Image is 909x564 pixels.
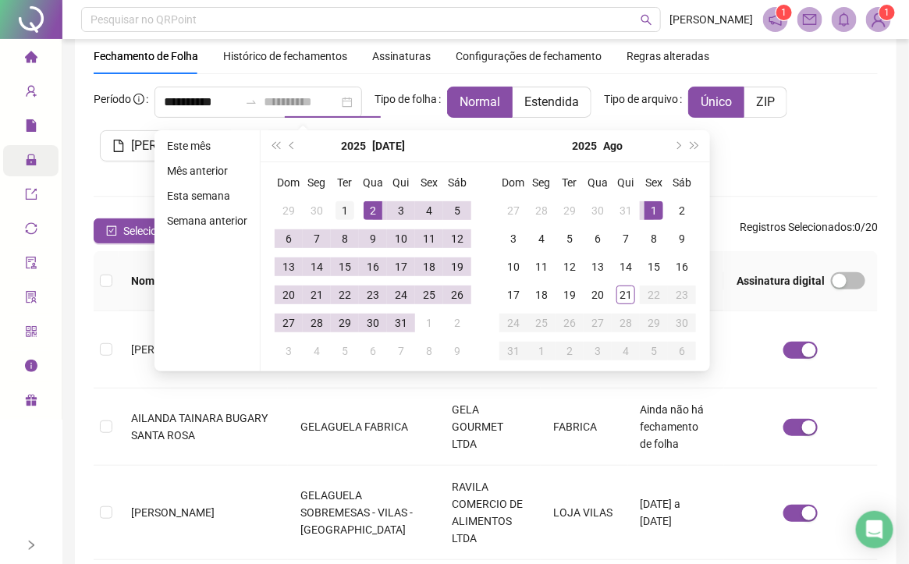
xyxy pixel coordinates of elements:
[307,201,326,220] div: 30
[616,314,635,332] div: 28
[612,337,640,365] td: 2025-09-04
[644,314,663,332] div: 29
[94,218,216,243] button: Selecionar todos
[448,342,467,360] div: 9
[303,168,331,197] th: Seg
[443,281,471,309] td: 2025-07-26
[644,257,663,276] div: 15
[26,540,37,551] span: right
[303,253,331,281] td: 2025-07-14
[336,314,354,332] div: 29
[612,197,640,225] td: 2025-07-31
[392,201,410,220] div: 3
[387,225,415,253] td: 2025-07-10
[161,186,254,205] li: Esta semana
[331,309,359,337] td: 2025-07-29
[524,94,579,109] span: Estendida
[275,281,303,309] td: 2025-07-20
[275,309,303,337] td: 2025-07-27
[279,286,298,304] div: 20
[25,147,37,178] span: lock
[420,201,439,220] div: 4
[275,197,303,225] td: 2025-06-29
[415,197,443,225] td: 2025-07-04
[541,466,627,560] td: LOJA VILAS
[131,272,263,289] span: Nome do colaborador
[644,229,663,248] div: 8
[25,181,37,212] span: export
[288,388,439,466] td: GELAGUELA FABRICA
[331,197,359,225] td: 2025-07-01
[460,94,500,109] span: Normal
[837,12,851,27] span: bell
[100,130,237,161] button: [PERSON_NAME]
[687,130,704,161] button: super-next-year
[668,225,696,253] td: 2025-08-09
[448,286,467,304] div: 26
[740,221,852,233] span: Registros Selecionados
[616,342,635,360] div: 4
[359,309,387,337] td: 2025-07-30
[668,168,696,197] th: Sáb
[556,168,584,197] th: Ter
[584,309,612,337] td: 2025-08-27
[556,309,584,337] td: 2025-08-26
[415,225,443,253] td: 2025-07-11
[336,201,354,220] div: 1
[336,342,354,360] div: 5
[307,229,326,248] div: 7
[448,257,467,276] div: 19
[387,168,415,197] th: Qui
[448,201,467,220] div: 5
[359,168,387,197] th: Qua
[415,337,443,365] td: 2025-08-08
[420,286,439,304] div: 25
[556,281,584,309] td: 2025-08-19
[443,337,471,365] td: 2025-08-09
[25,284,37,315] span: solution
[560,229,579,248] div: 5
[556,197,584,225] td: 2025-07-29
[387,197,415,225] td: 2025-07-03
[627,51,709,62] span: Regras alteradas
[532,342,551,360] div: 1
[94,50,198,62] span: Fechamento de Folha
[499,225,527,253] td: 2025-08-03
[331,337,359,365] td: 2025-08-05
[131,412,268,442] span: AILANDA TAINARA BUGARY SANTA ROSA
[443,168,471,197] th: Sáb
[616,229,635,248] div: 7
[541,388,627,466] td: FABRICA
[527,309,556,337] td: 2025-08-25
[588,342,607,360] div: 3
[532,314,551,332] div: 25
[106,225,117,236] span: check-square
[359,281,387,309] td: 2025-07-23
[584,197,612,225] td: 2025-07-30
[527,168,556,197] th: Seg
[279,342,298,360] div: 3
[448,314,467,332] div: 2
[275,168,303,197] th: Dom
[527,281,556,309] td: 2025-08-18
[359,337,387,365] td: 2025-08-06
[25,215,37,247] span: sync
[504,342,523,360] div: 31
[803,12,817,27] span: mail
[499,168,527,197] th: Dom
[359,197,387,225] td: 2025-07-02
[560,286,579,304] div: 19
[588,314,607,332] div: 27
[584,337,612,365] td: 2025-09-03
[372,51,431,62] span: Assinaturas
[331,168,359,197] th: Ter
[532,229,551,248] div: 4
[331,281,359,309] td: 2025-07-22
[420,257,439,276] div: 18
[612,253,640,281] td: 2025-08-14
[884,7,889,18] span: 1
[584,168,612,197] th: Qua
[439,388,541,466] td: GELA GOURMET LTDA
[25,112,37,144] span: file
[161,211,254,230] li: Semana anterior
